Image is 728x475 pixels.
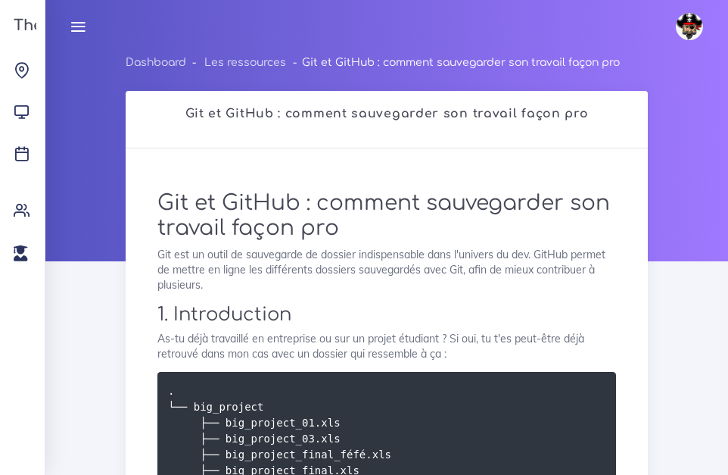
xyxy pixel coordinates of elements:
h2: 1. Introduction [157,304,616,326]
h1: Git et GitHub : comment sauvegarder son travail façon pro [157,191,616,242]
a: avatar [669,5,714,48]
li: Git et GitHub : comment sauvegarder son travail façon pro [286,53,619,72]
h2: Git et GitHub : comment sauvegarder son travail façon pro [142,107,632,121]
img: avatar [676,13,703,40]
a: Dashboard [126,57,186,68]
h3: The Hacking Project [9,17,170,34]
a: Les ressources [204,57,286,68]
p: Git est un outil de sauvegarde de dossier indispensable dans l'univers du dev. GitHub permet de m... [157,247,616,293]
p: As-tu déjà travaillé en entreprise ou sur un projet étudiant ? Si oui, tu t'es peut-être déjà ret... [157,331,616,362]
